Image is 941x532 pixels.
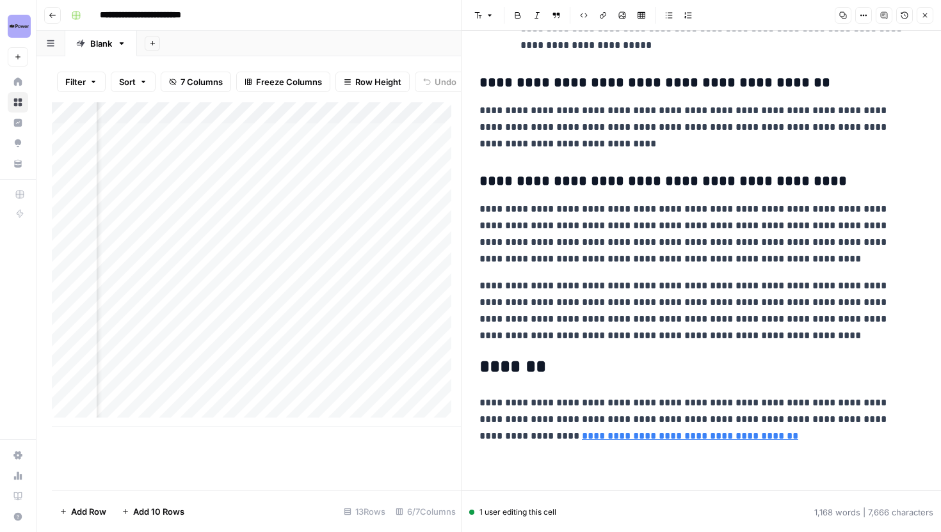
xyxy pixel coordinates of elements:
span: Undo [435,75,456,88]
button: Row Height [335,72,410,92]
span: Sort [119,75,136,88]
span: Filter [65,75,86,88]
button: Workspace: Power Digital [8,10,28,42]
button: Sort [111,72,156,92]
button: Filter [57,72,106,92]
button: Add Row [52,501,114,522]
a: Browse [8,92,28,113]
a: Usage [8,465,28,486]
button: Help + Support [8,506,28,527]
button: Add 10 Rows [114,501,192,522]
a: Opportunities [8,133,28,153]
span: Row Height [355,75,401,88]
a: Home [8,72,28,92]
div: 13 Rows [339,501,390,522]
a: Learning Hub [8,486,28,506]
a: Insights [8,113,28,133]
a: Blank [65,31,137,56]
a: Your Data [8,153,28,174]
div: Blank [90,37,112,50]
a: Settings [8,445,28,465]
button: Freeze Columns [236,72,330,92]
span: Add 10 Rows [133,505,184,518]
div: 1 user editing this cell [469,506,556,518]
div: 6/7 Columns [390,501,461,522]
div: 1,168 words | 7,666 characters [814,506,933,519]
img: Power Digital Logo [8,15,31,38]
span: Add Row [71,505,106,518]
span: 7 Columns [181,75,223,88]
button: Undo [415,72,465,92]
span: Freeze Columns [256,75,322,88]
button: 7 Columns [161,72,231,92]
